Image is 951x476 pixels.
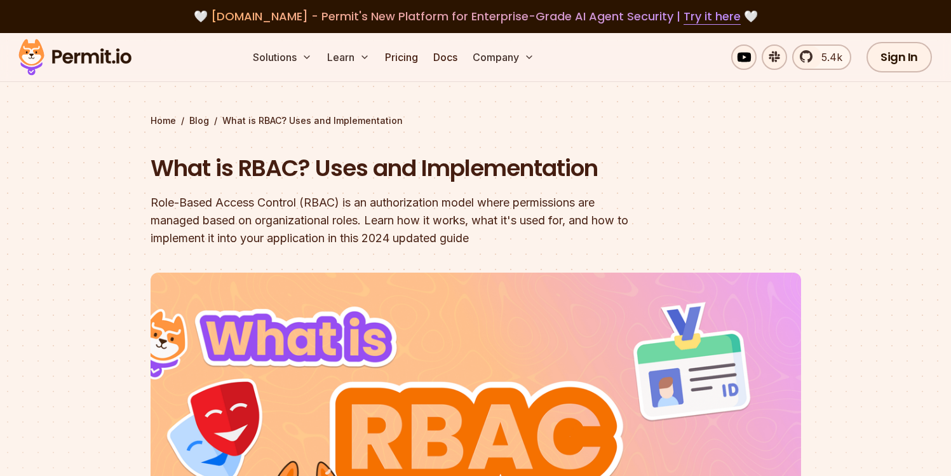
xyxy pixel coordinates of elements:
[151,153,638,184] h1: What is RBAC? Uses and Implementation
[30,8,921,25] div: 🤍 🤍
[428,44,462,70] a: Docs
[211,8,741,24] span: [DOMAIN_NAME] - Permit's New Platform for Enterprise-Grade AI Agent Security |
[792,44,851,70] a: 5.4k
[151,194,638,247] div: Role-Based Access Control (RBAC) is an authorization model where permissions are managed based on...
[322,44,375,70] button: Learn
[189,114,209,127] a: Blog
[468,44,539,70] button: Company
[151,114,801,127] div: / /
[380,44,423,70] a: Pricing
[151,114,176,127] a: Home
[814,50,842,65] span: 5.4k
[867,42,932,72] a: Sign In
[684,8,741,25] a: Try it here
[13,36,137,79] img: Permit logo
[248,44,317,70] button: Solutions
